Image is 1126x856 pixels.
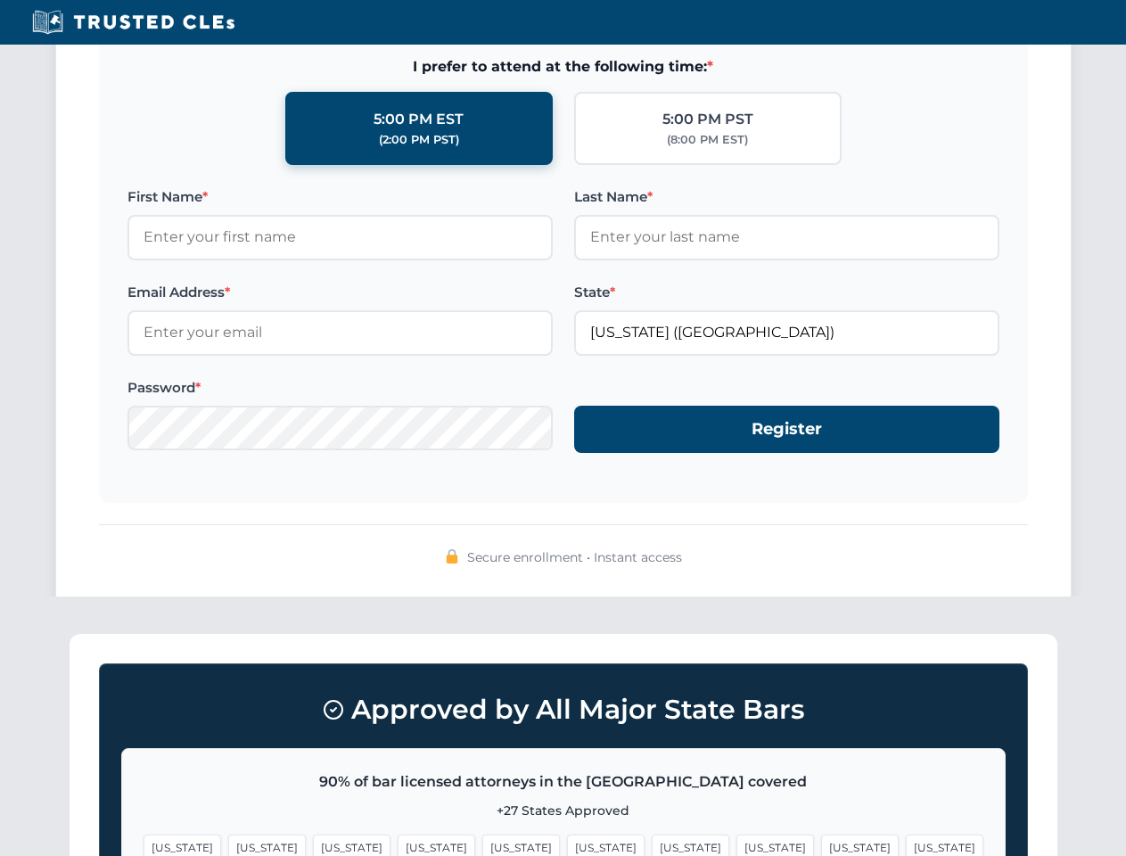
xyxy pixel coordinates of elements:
[127,377,553,399] label: Password
[27,9,240,36] img: Trusted CLEs
[121,686,1006,734] h3: Approved by All Major State Bars
[374,108,464,131] div: 5:00 PM EST
[467,547,682,567] span: Secure enrollment • Instant access
[379,131,459,149] div: (2:00 PM PST)
[574,310,999,355] input: Florida (FL)
[574,215,999,259] input: Enter your last name
[574,406,999,453] button: Register
[445,549,459,564] img: 🔒
[127,282,553,303] label: Email Address
[127,310,553,355] input: Enter your email
[144,801,983,820] p: +27 States Approved
[127,55,999,78] span: I prefer to attend at the following time:
[662,108,753,131] div: 5:00 PM PST
[127,215,553,259] input: Enter your first name
[127,186,553,208] label: First Name
[667,131,748,149] div: (8:00 PM EST)
[574,186,999,208] label: Last Name
[144,770,983,794] p: 90% of bar licensed attorneys in the [GEOGRAPHIC_DATA] covered
[574,282,999,303] label: State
